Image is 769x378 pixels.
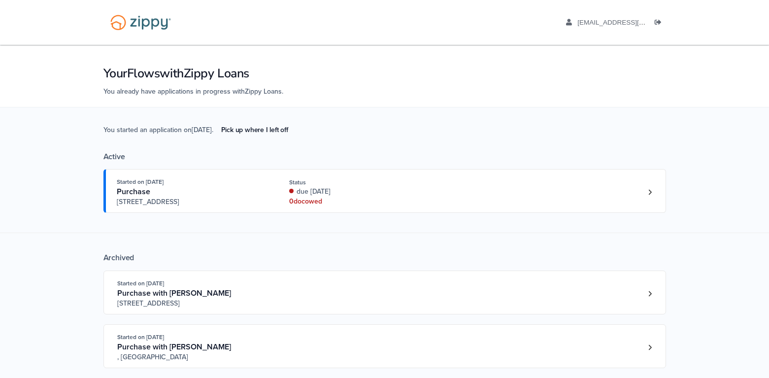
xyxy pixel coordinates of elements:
a: Open loan 4197546 [103,271,666,314]
a: edit profile [566,19,691,29]
span: , [GEOGRAPHIC_DATA] [117,352,267,362]
a: Loan number 4196537 [643,340,658,355]
div: Archived [103,253,666,263]
span: Purchase with [PERSON_NAME] [117,288,231,298]
span: [STREET_ADDRESS] [117,197,267,207]
span: Started on [DATE] [117,280,164,287]
span: Purchase [117,187,150,197]
div: Active [103,152,666,162]
a: Pick up where I left off [213,122,296,138]
span: Started on [DATE] [117,334,164,341]
span: Purchase with [PERSON_NAME] [117,342,231,352]
span: You started an application on [DATE] . [103,125,296,152]
span: [STREET_ADDRESS] [117,299,267,309]
span: s.dorsey5@hotmail.com [577,19,690,26]
a: Loan number 4197546 [643,286,658,301]
a: Open loan 4206677 [103,169,666,213]
div: Status [289,178,421,187]
div: 0 doc owed [289,197,421,206]
a: Open loan 4196537 [103,324,666,368]
span: Started on [DATE] [117,178,164,185]
a: Log out [655,19,666,29]
h1: Your Flows with Zippy Loans [103,65,666,82]
img: Logo [104,10,177,35]
a: Loan number 4206677 [643,185,658,200]
span: You already have applications in progress with Zippy Loans . [103,87,283,96]
div: due [DATE] [289,187,421,197]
